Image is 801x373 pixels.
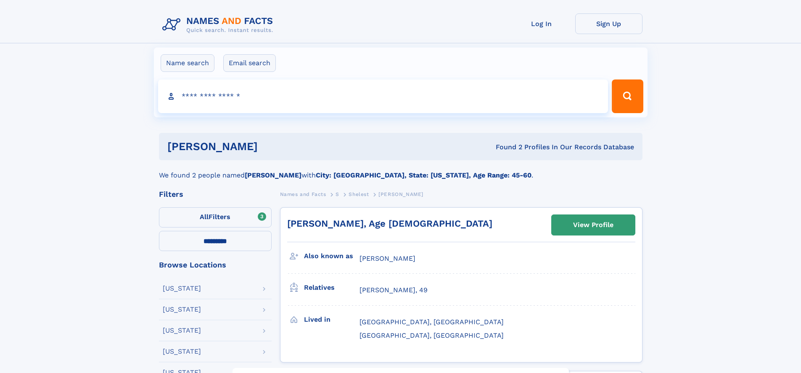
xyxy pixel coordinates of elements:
[304,280,360,295] h3: Relatives
[159,190,272,198] div: Filters
[304,249,360,263] h3: Also known as
[223,54,276,72] label: Email search
[161,54,214,72] label: Name search
[349,189,369,199] a: Shelest
[163,348,201,355] div: [US_STATE]
[163,327,201,334] div: [US_STATE]
[167,141,377,152] h1: [PERSON_NAME]
[336,191,339,197] span: S
[575,13,642,34] a: Sign Up
[360,286,428,295] a: [PERSON_NAME], 49
[159,13,280,36] img: Logo Names and Facts
[287,218,492,229] a: [PERSON_NAME], Age [DEMOGRAPHIC_DATA]
[508,13,575,34] a: Log In
[158,79,608,113] input: search input
[159,261,272,269] div: Browse Locations
[377,143,634,152] div: Found 2 Profiles In Our Records Database
[552,215,635,235] a: View Profile
[316,171,531,179] b: City: [GEOGRAPHIC_DATA], State: [US_STATE], Age Range: 45-60
[360,331,504,339] span: [GEOGRAPHIC_DATA], [GEOGRAPHIC_DATA]
[245,171,301,179] b: [PERSON_NAME]
[159,207,272,228] label: Filters
[378,191,423,197] span: [PERSON_NAME]
[360,254,415,262] span: [PERSON_NAME]
[336,189,339,199] a: S
[360,318,504,326] span: [GEOGRAPHIC_DATA], [GEOGRAPHIC_DATA]
[349,191,369,197] span: Shelest
[163,285,201,292] div: [US_STATE]
[573,215,613,235] div: View Profile
[159,160,642,180] div: We found 2 people named with .
[280,189,326,199] a: Names and Facts
[304,312,360,327] h3: Lived in
[163,306,201,313] div: [US_STATE]
[200,213,209,221] span: All
[612,79,643,113] button: Search Button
